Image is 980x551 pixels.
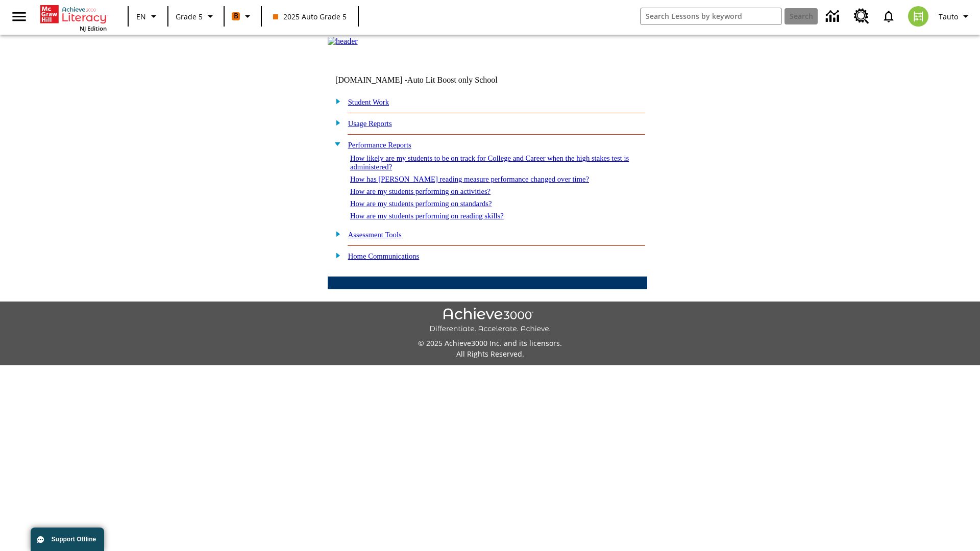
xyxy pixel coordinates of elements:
a: Assessment Tools [348,231,402,239]
span: Grade 5 [176,11,203,22]
a: Home Communications [348,252,420,260]
a: Student Work [348,98,389,106]
nobr: Auto Lit Boost only School [407,76,498,84]
span: EN [136,11,146,22]
a: Notifications [875,3,902,30]
span: 2025 Auto Grade 5 [273,11,347,22]
a: How are my students performing on reading skills? [350,212,504,220]
button: Grade: Grade 5, Select a grade [171,7,220,26]
a: Usage Reports [348,119,392,128]
a: Performance Reports [348,141,411,149]
span: NJ Edition [80,24,107,32]
a: Data Center [820,3,848,31]
button: Language: EN, Select a language [132,7,164,26]
button: Open side menu [4,2,34,32]
td: [DOMAIN_NAME] - [335,76,523,85]
a: How are my students performing on standards? [350,199,492,208]
img: Achieve3000 Differentiate Accelerate Achieve [429,308,551,334]
span: Support Offline [52,536,96,543]
button: Support Offline [31,528,104,551]
img: minus.gif [330,139,341,148]
a: Resource Center, Will open in new tab [848,3,875,30]
button: Select a new avatar [902,3,935,30]
div: Home [40,3,107,32]
button: Boost Class color is orange. Change class color [228,7,258,26]
img: plus.gif [330,118,341,127]
a: How are my students performing on activities? [350,187,491,195]
img: plus.gif [330,96,341,106]
img: avatar image [908,6,928,27]
img: header [328,37,358,46]
span: Tauto [939,11,958,22]
button: Profile/Settings [935,7,976,26]
a: How likely are my students to be on track for College and Career when the high stakes test is adm... [350,154,629,171]
img: plus.gif [330,251,341,260]
input: search field [641,8,781,24]
a: How has [PERSON_NAME] reading measure performance changed over time? [350,175,589,183]
span: B [234,10,238,22]
img: plus.gif [330,229,341,238]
